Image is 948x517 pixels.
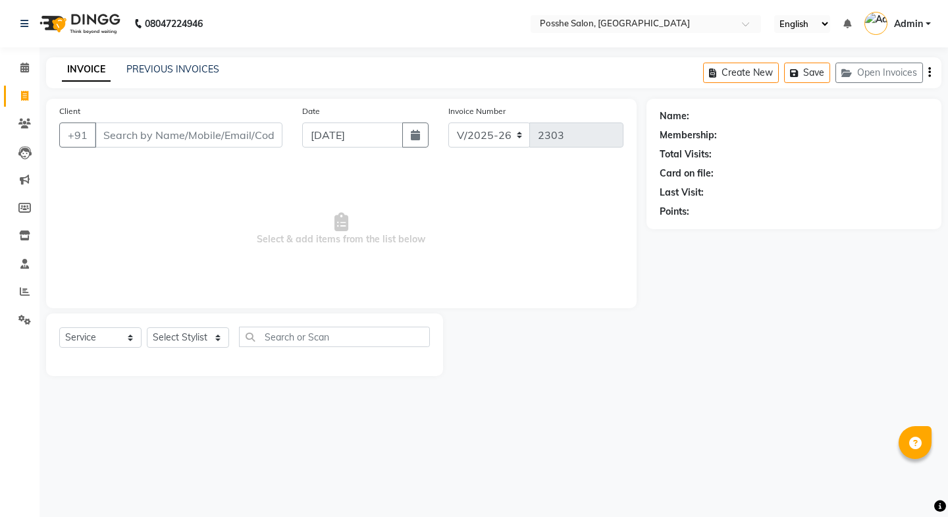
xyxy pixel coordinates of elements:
input: Search or Scan [239,327,430,347]
div: Points: [660,205,689,219]
img: Admin [864,12,887,35]
div: Name: [660,109,689,123]
div: Total Visits: [660,148,712,161]
img: logo [34,5,124,42]
input: Search by Name/Mobile/Email/Code [95,122,282,148]
span: Select & add items from the list below [59,163,623,295]
div: Card on file: [660,167,714,180]
label: Client [59,105,80,117]
iframe: chat widget [893,464,935,504]
b: 08047224946 [145,5,203,42]
label: Invoice Number [448,105,506,117]
button: Save [784,63,830,83]
label: Date [302,105,320,117]
div: Last Visit: [660,186,704,200]
button: +91 [59,122,96,148]
button: Create New [703,63,779,83]
a: INVOICE [62,58,111,82]
button: Open Invoices [835,63,923,83]
a: PREVIOUS INVOICES [126,63,219,75]
div: Membership: [660,128,717,142]
span: Admin [894,17,923,31]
